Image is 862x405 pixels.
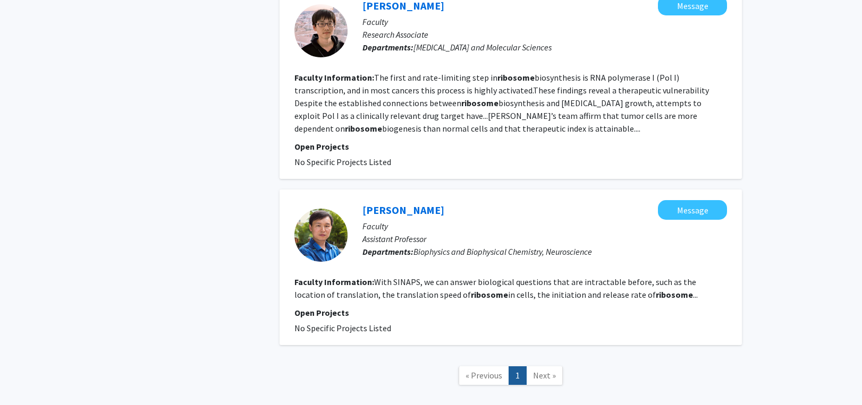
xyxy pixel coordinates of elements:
[294,140,727,153] p: Open Projects
[362,28,727,41] p: Research Associate
[466,370,502,381] span: « Previous
[8,357,45,397] iframe: Chat
[294,277,374,287] b: Faculty Information:
[471,289,508,300] b: ribosome
[413,246,592,257] span: Biophysics and Biophysical Chemistry, Neuroscience
[413,42,552,53] span: [MEDICAL_DATA] and Molecular Sciences
[526,366,563,385] a: Next Page
[461,98,498,108] b: ribosome
[658,200,727,220] button: Message Bin Wu
[362,232,727,245] p: Assistant Professor
[294,72,709,134] fg-read-more: The first and rate-limiting step in biosynthesis is RNA polymerase I (Pol I) transcription, and i...
[459,366,509,385] a: Previous Page
[362,15,727,28] p: Faculty
[656,289,693,300] b: ribosome
[294,72,374,83] b: Faculty Information:
[362,246,413,257] b: Departments:
[362,42,413,53] b: Departments:
[533,370,556,381] span: Next »
[497,72,535,83] b: ribosome
[345,123,382,134] b: ribosome
[294,157,391,167] span: No Specific Projects Listed
[280,356,742,399] nav: Page navigation
[362,203,444,217] a: [PERSON_NAME]
[362,220,727,232] p: Faculty
[294,277,698,300] fg-read-more: With SINAPS, we can answer biological questions that are intractable before, such as the location...
[294,323,391,333] span: No Specific Projects Listed
[294,306,727,319] p: Open Projects
[509,366,527,385] a: 1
